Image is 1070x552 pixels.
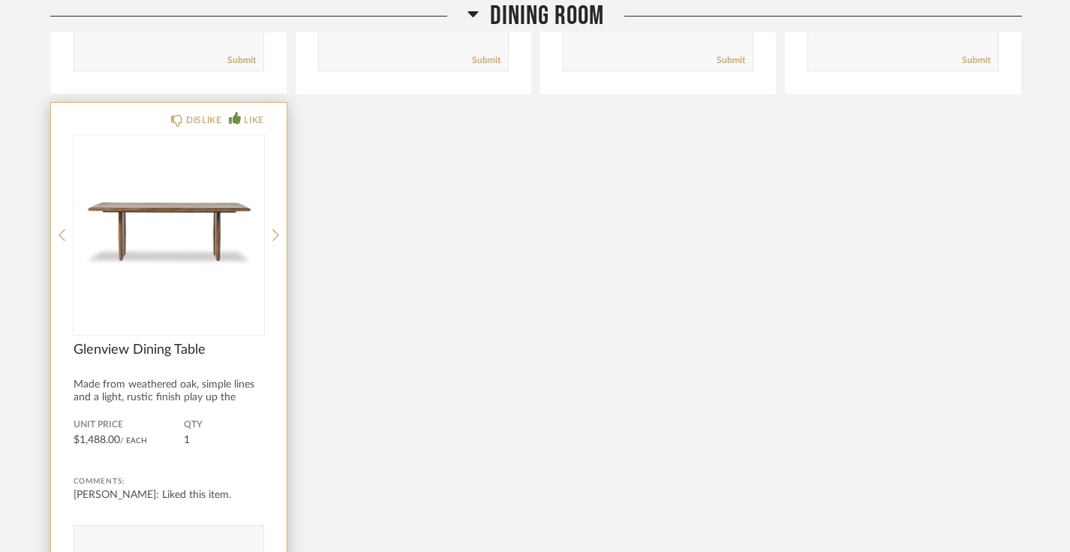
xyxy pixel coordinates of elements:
[74,419,184,431] span: Unit Price
[74,379,264,417] div: Made from weathered oak, simple lines and a light, rustic finish play up the natu...
[184,419,264,431] span: QTY
[186,113,221,128] div: DISLIKE
[717,54,745,67] a: Submit
[962,54,990,67] a: Submit
[244,113,263,128] div: LIKE
[120,437,147,445] span: / Each
[74,135,264,323] div: 0
[472,54,500,67] a: Submit
[74,135,264,323] img: undefined
[74,487,264,502] div: [PERSON_NAME]: Liked this item.
[74,435,120,445] span: $1,488.00
[227,54,256,67] a: Submit
[74,342,264,358] span: Glenview Dining Table
[74,474,264,489] div: Comments:
[184,435,190,445] span: 1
